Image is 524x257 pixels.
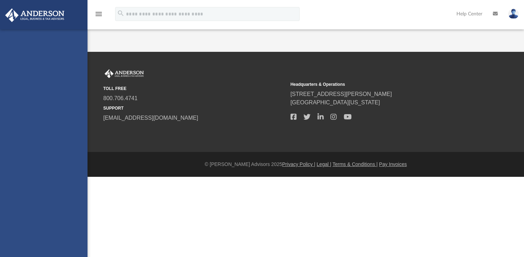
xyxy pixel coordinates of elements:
a: Terms & Conditions | [333,161,378,167]
div: © [PERSON_NAME] Advisors 2025 [88,161,524,168]
a: 800.706.4741 [103,95,138,101]
i: search [117,9,125,17]
a: [GEOGRAPHIC_DATA][US_STATE] [291,99,380,105]
img: Anderson Advisors Platinum Portal [103,69,145,78]
a: Privacy Policy | [282,161,315,167]
a: Pay Invoices [379,161,407,167]
a: [EMAIL_ADDRESS][DOMAIN_NAME] [103,115,198,121]
i: menu [95,10,103,18]
a: [STREET_ADDRESS][PERSON_NAME] [291,91,392,97]
small: SUPPORT [103,105,286,111]
small: TOLL FREE [103,85,286,92]
img: User Pic [508,9,519,19]
a: menu [95,13,103,18]
small: Headquarters & Operations [291,81,473,88]
img: Anderson Advisors Platinum Portal [3,8,67,22]
a: Legal | [317,161,331,167]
